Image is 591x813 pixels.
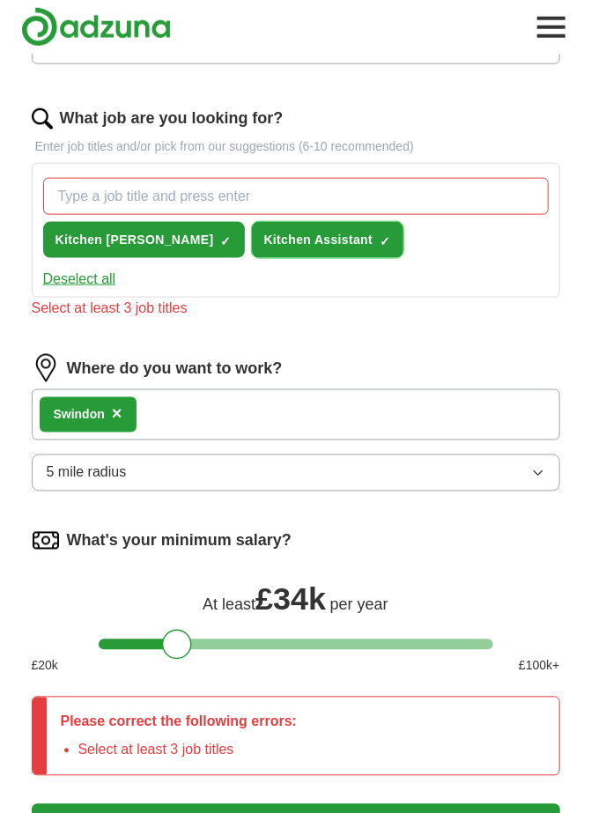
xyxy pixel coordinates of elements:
div: Select at least 3 job titles [32,298,560,319]
p: Enter job titles and/or pick from our suggestions (6-10 recommended) [32,137,560,156]
span: × [112,404,122,424]
label: What job are you looking for? [60,107,284,130]
input: Type a job title and press enter [43,178,549,215]
li: Select at least 3 job titles [78,740,298,761]
img: salary.png [32,527,60,555]
label: What's your minimum salary? [67,529,292,553]
img: search.png [32,108,53,129]
span: ✓ [221,234,232,248]
span: £ 100 k+ [519,657,559,676]
button: Toggle main navigation menu [532,8,571,47]
span: £ 20 k [32,657,58,676]
span: £ 34k [255,581,326,617]
span: ✓ [380,234,390,248]
button: Deselect all [43,269,116,290]
button: × [112,402,122,428]
span: 5 mile radius [47,462,127,484]
span: At least [203,596,255,614]
span: per year [330,596,388,614]
button: Kitchen Assistant✓ [252,222,404,258]
span: Kitchen Assistant [264,231,373,249]
img: location.png [32,354,60,382]
span: Kitchen [PERSON_NAME] [55,231,214,249]
div: Swindon [54,406,105,425]
button: 5 mile radius [32,455,560,491]
p: Please correct the following errors: [61,712,298,733]
label: Where do you want to work? [67,357,283,381]
img: Adzuna logo [21,7,171,47]
button: Kitchen [PERSON_NAME]✓ [43,222,245,258]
